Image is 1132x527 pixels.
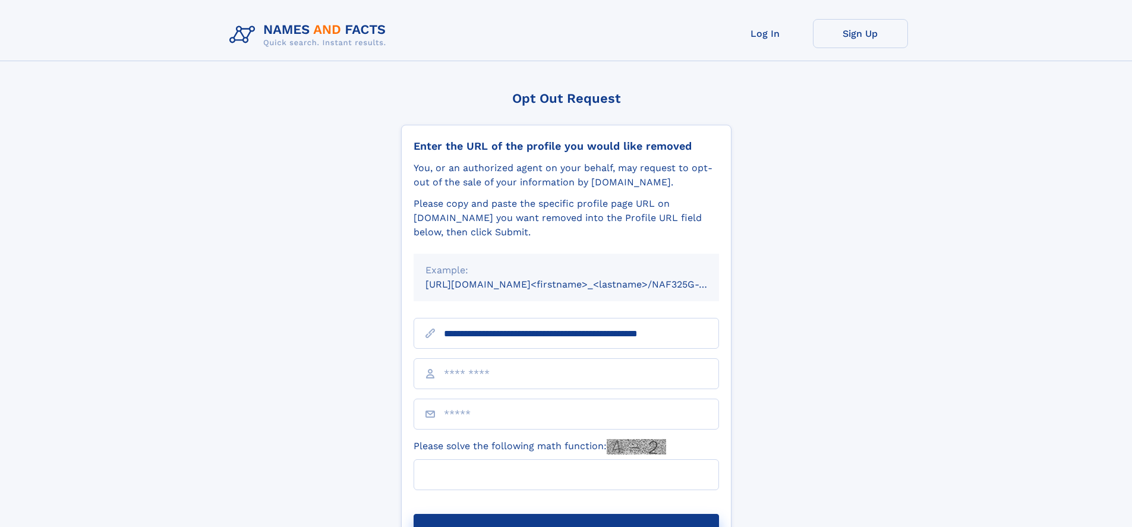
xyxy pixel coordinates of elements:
[414,140,719,153] div: Enter the URL of the profile you would like removed
[414,197,719,239] div: Please copy and paste the specific profile page URL on [DOMAIN_NAME] you want removed into the Pr...
[414,439,666,455] label: Please solve the following math function:
[425,263,707,277] div: Example:
[813,19,908,48] a: Sign Up
[425,279,742,290] small: [URL][DOMAIN_NAME]<firstname>_<lastname>/NAF325G-xxxxxxxx
[401,91,731,106] div: Opt Out Request
[718,19,813,48] a: Log In
[225,19,396,51] img: Logo Names and Facts
[414,161,719,190] div: You, or an authorized agent on your behalf, may request to opt-out of the sale of your informatio...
